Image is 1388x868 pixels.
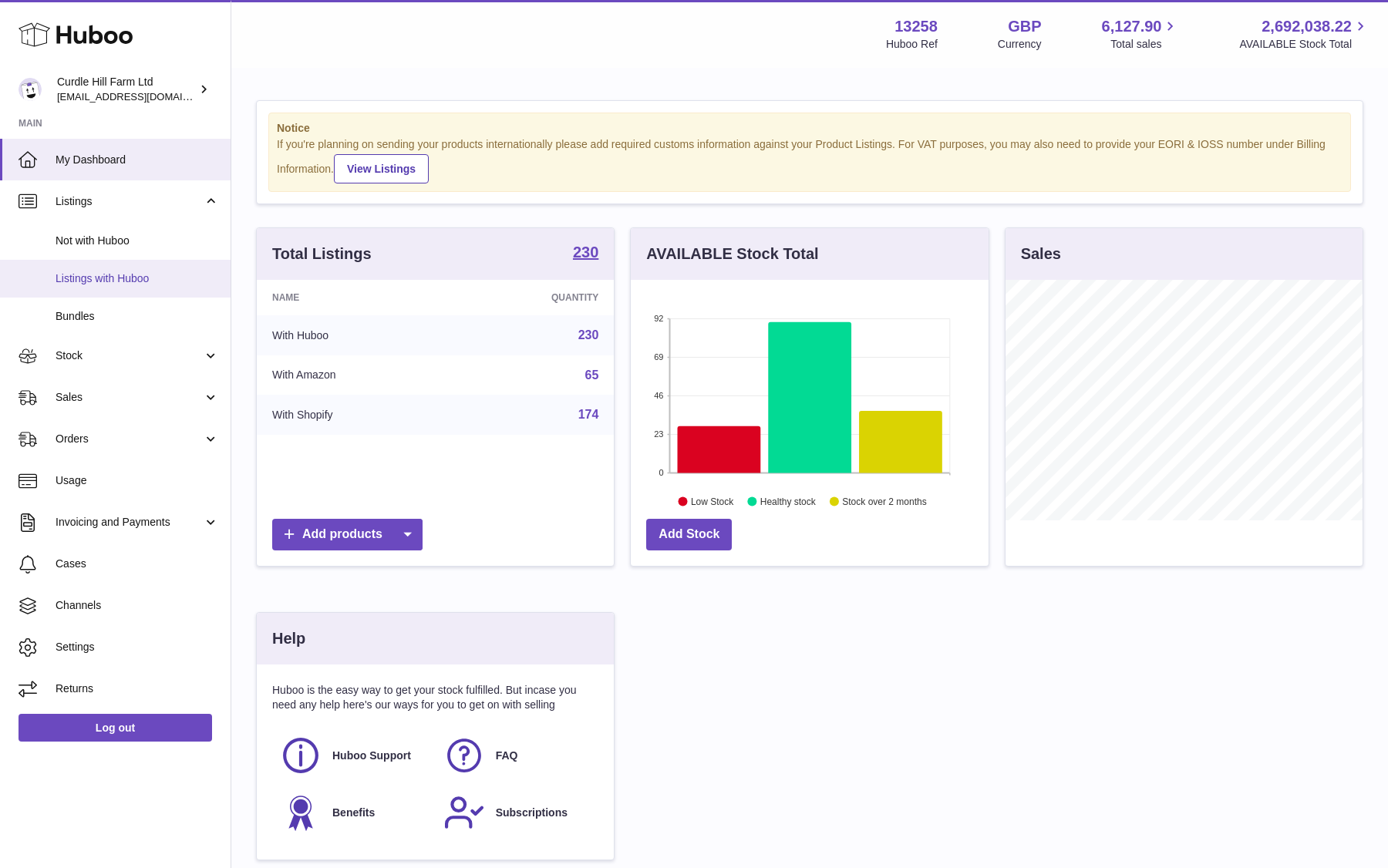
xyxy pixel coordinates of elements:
[1262,16,1352,37] span: 2,692,038.22
[277,137,1343,183] div: If you're planning on sending your products internationally please add required customs informati...
[257,315,453,355] td: With Huboo
[272,244,372,264] h3: Total Listings
[1239,37,1369,52] span: AVAILABLE Stock Total
[659,468,664,477] text: 0
[496,806,568,820] span: Subscriptions
[453,280,615,315] th: Quantity
[585,368,599,382] a: 65
[998,37,1042,52] div: Currency
[272,519,423,550] a: Add products
[1110,37,1179,52] span: Total sales
[56,515,203,530] span: Invoicing and Payments
[56,390,203,405] span: Sales
[760,496,817,506] text: Healthy stock
[886,37,938,52] div: Huboo Ref
[257,355,453,395] td: With Amazon
[272,683,598,712] p: Huboo is the easy way to get your stock fulfilled. But incase you need any help here's our ways f...
[56,234,219,248] span: Not with Huboo
[19,714,212,742] a: Log out
[57,90,227,103] span: [EMAIL_ADDRESS][DOMAIN_NAME]
[56,557,219,571] span: Cases
[573,244,598,263] a: 230
[332,749,411,763] span: Huboo Support
[56,598,219,613] span: Channels
[272,628,305,649] h3: Help
[277,121,1343,136] strong: Notice
[691,496,734,506] text: Low Stock
[578,328,599,341] a: 230
[573,244,598,260] strong: 230
[1008,16,1041,37] strong: GBP
[646,519,732,550] a: Add Stock
[1102,16,1162,37] span: 6,127.90
[56,432,203,446] span: Orders
[56,473,219,488] span: Usage
[257,280,453,315] th: Name
[56,271,219,286] span: Listings with Huboo
[56,681,219,696] span: Returns
[57,75,196,104] div: Curdle Hill Farm Ltd
[655,429,664,439] text: 23
[894,16,938,37] strong: 13258
[655,391,664,400] text: 46
[655,352,664,362] text: 69
[56,309,219,324] span: Bundles
[578,408,599,421] a: 174
[443,792,591,833] a: Subscriptions
[1102,16,1180,52] a: 6,127.90 Total sales
[257,395,453,435] td: With Shopify
[280,792,428,833] a: Benefits
[655,314,664,323] text: 92
[280,735,428,776] a: Huboo Support
[843,496,927,506] text: Stock over 2 months
[56,194,203,209] span: Listings
[443,735,591,776] a: FAQ
[332,806,375,820] span: Benefits
[1021,244,1061,264] h3: Sales
[496,749,518,763] span: FAQ
[19,78,42,101] img: martinmarafko@gmail.com
[56,640,219,654] span: Settings
[646,244,818,264] h3: AVAILABLE Stock Total
[1239,16,1369,52] a: 2,692,038.22 AVAILABLE Stock Total
[56,153,219,167] span: My Dashboard
[56,348,203,363] span: Stock
[334,154,429,183] a: View Listings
